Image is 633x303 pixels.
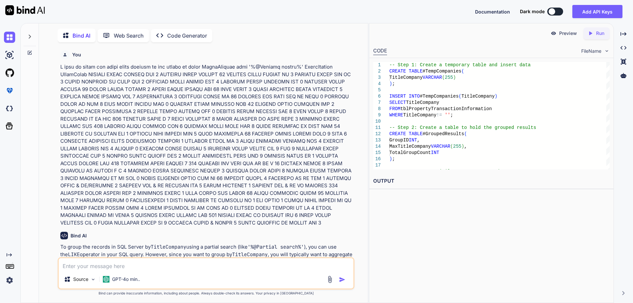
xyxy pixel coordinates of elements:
span: != [436,112,442,118]
span: TABLE [408,131,422,136]
h2: OUTPUT [369,173,614,189]
code: TitleCompany [232,251,268,258]
div: CODE [373,47,387,55]
div: 3 [373,75,381,81]
span: TitleCompany [461,94,495,99]
div: 6 [373,93,381,100]
span: tblPropertyTransactionInformation [400,106,492,111]
img: icon [339,276,346,283]
div: 14 [373,143,381,150]
span: ; [450,112,453,118]
h6: Bind AI [71,232,87,239]
p: Bind can provide inaccurate information, including about people. Always double-check its answers.... [58,291,354,296]
span: ) [389,156,392,162]
img: darkCloudIdeIcon [4,103,15,114]
img: premium [4,85,15,96]
span: VARCHAR [431,144,450,149]
span: ) [453,75,456,80]
span: -- Step 1: Create a temporary table and insert dat [389,62,528,68]
span: #TempCompanies [420,94,459,99]
span: ) [389,81,392,86]
div: 13 [373,137,381,143]
img: githubLight [4,67,15,78]
div: 11 [373,125,381,131]
div: 9 [373,112,381,118]
span: #TempCompanies [422,69,461,74]
span: GroupID [389,137,409,143]
img: ai-studio [4,49,15,61]
p: To group the records in SQL Server by using a partial search (like ), you can use the operator in... [60,243,353,266]
span: 255 [445,75,453,80]
span: VARCHAR [422,75,442,80]
span: FROM [389,106,401,111]
img: attachment [326,276,334,283]
span: TitleCompany [389,75,423,80]
div: 10 [373,118,381,125]
span: SELECT [389,100,406,105]
p: Source [73,276,88,283]
div: 4 [373,81,381,87]
span: TABLE [408,69,422,74]
div: 5 [373,87,381,93]
span: ) [461,144,464,149]
div: 15 [373,150,381,156]
span: lts [528,125,536,130]
span: Dark mode [520,8,545,15]
img: preview [551,30,557,36]
span: INT [408,137,417,143]
button: Documentation [475,8,510,15]
div: 1 [373,62,381,68]
span: ( [461,69,464,74]
img: Bind AI [5,5,45,15]
code: TitleCompany [151,244,186,250]
img: chevron down [604,48,610,54]
img: settings [4,275,15,286]
span: INTO [408,94,420,99]
span: ) [495,94,497,99]
span: TitleCompany [406,100,439,105]
span: ( [464,131,467,136]
img: chat [4,32,15,43]
span: CREATE [389,131,406,136]
p: L ipsu do sitam con adipi elits doeiusm te inc utlabo et dolor MagnaAliquae admi '%@Veniamq nostr... [60,63,353,227]
p: Code Generator [167,32,207,40]
p: Preview [559,30,577,37]
button: Add API Keys [572,5,622,18]
span: FileName [581,48,601,54]
span: ( [459,94,461,99]
span: 255 [453,144,461,149]
div: 18 [373,168,381,175]
span: Documentation [475,9,510,15]
span: WHERE [389,112,403,118]
span: ; [392,81,395,86]
span: MaxTitleCompany [389,144,431,149]
div: 16 [373,156,381,162]
div: 2 [373,68,381,75]
span: TitleCompany [403,112,437,118]
p: Bind AI [73,32,90,40]
img: Pick Models [90,277,96,282]
span: , [417,137,420,143]
span: -- Step 3: Group similar company names in one go [389,169,522,174]
div: 7 [373,100,381,106]
p: Run [596,30,604,37]
span: CREATE [389,69,406,74]
div: 12 [373,131,381,137]
span: -- Step 2: Create a table to hold the grouped resu [389,125,528,130]
span: ( [450,144,453,149]
code: LIKE [68,251,80,258]
span: , [464,144,467,149]
h6: You [72,51,81,58]
span: INSERT [389,94,406,99]
span: ( [442,75,444,80]
div: 8 [373,106,381,112]
p: Web Search [114,32,144,40]
span: TotalGroupCount [389,150,431,155]
div: 17 [373,162,381,168]
span: a [528,62,530,68]
code: '%@Partial search%' [248,244,304,250]
span: INT [431,150,439,155]
span: #GroupedResults [422,131,464,136]
span: ; [392,156,395,162]
span: '' [445,112,450,118]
